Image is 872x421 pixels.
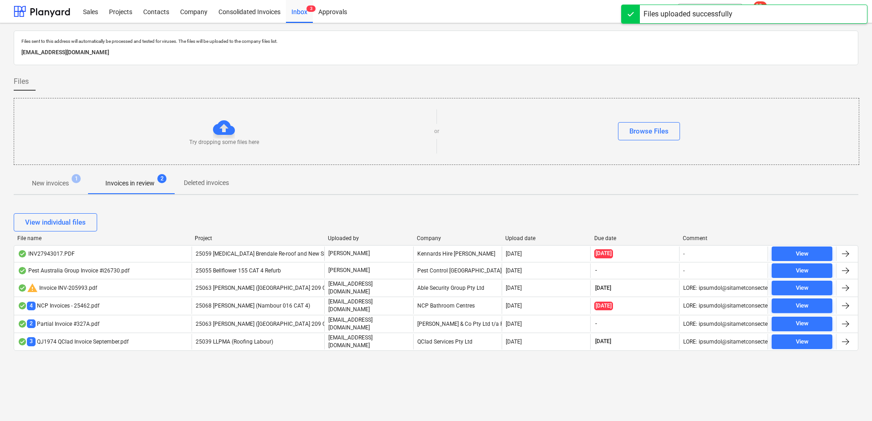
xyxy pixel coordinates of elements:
p: or [434,128,439,135]
span: - [594,320,598,328]
div: Partial Invoice #327A.pdf [18,319,99,328]
span: 2 [157,174,166,183]
div: NCP Invoices - 25462.pdf [18,302,99,310]
div: Company [417,235,498,241]
span: [DATE] [594,302,613,310]
div: Kennards Hire [PERSON_NAME] [413,246,502,261]
div: [DATE] [506,285,522,291]
div: View [796,249,809,259]
span: 3 [27,337,36,346]
p: [EMAIL_ADDRESS][DOMAIN_NAME] [21,48,851,57]
button: View [772,334,832,349]
div: OCR finished [18,250,27,257]
div: - [683,251,685,257]
div: [DATE] [506,339,522,345]
div: INV27943017.PDF [18,250,75,257]
span: - [594,267,598,274]
div: QJ1974 QClad Invoice September.pdf [18,337,129,346]
span: 25068 Keyton (Nambour 016 CAT 4) [196,303,310,309]
span: Files [14,76,29,87]
p: [EMAIL_ADDRESS][DOMAIN_NAME] [328,298,409,313]
div: View [796,318,809,329]
div: View [796,283,809,293]
p: [PERSON_NAME] [328,267,370,274]
p: [EMAIL_ADDRESS][DOMAIN_NAME] [328,316,409,332]
div: Try dropping some files hereorBrowse Files [14,98,859,165]
p: New invoices [32,179,69,188]
div: View individual files [25,216,86,228]
span: warning [27,282,38,293]
span: [DATE] [594,284,612,292]
div: View [796,337,809,347]
button: View [772,246,832,261]
div: Project [195,235,321,241]
button: View [772,298,832,313]
button: View [772,281,832,295]
div: OCR finished [18,338,27,345]
div: [DATE] [506,303,522,309]
div: [DATE] [506,251,522,257]
button: Browse Files [618,122,680,140]
span: [DATE] [594,249,613,258]
div: [PERSON_NAME] & Co Pty Ltd t/a Floortec Seamless Coatings [413,316,502,332]
div: Pest Control [GEOGRAPHIC_DATA] [413,263,502,278]
span: 25063 Keyton (Chancellor Park 209 CAT 4) [196,285,339,291]
div: Able Security Group Pty Ltd [413,280,502,296]
button: View [772,263,832,278]
div: OCR finished [18,302,27,309]
div: NCP Bathroom Centres [413,298,502,313]
span: 25039 LLPMA (Roofing Labour) [196,339,273,345]
div: Uploaded by [328,235,410,241]
span: [DATE] [594,338,612,345]
p: [PERSON_NAME] [328,250,370,257]
p: [EMAIL_ADDRESS][DOMAIN_NAME] [328,334,409,349]
button: View individual files [14,213,97,231]
div: Pest Australia Group Invoice #i26730.pdf [18,267,130,274]
div: OCR finished [18,267,27,274]
span: 25063 Keyton (Chancellor Park 209 CAT 4) [196,321,339,327]
p: Files sent to this address will automatically be processed and tested for viruses. The files will... [21,38,851,44]
div: Invoice INV-205993.pdf [18,282,97,293]
div: View [796,266,809,276]
div: Due date [594,235,676,241]
span: 2 [27,319,36,328]
p: [EMAIL_ADDRESS][DOMAIN_NAME] [328,280,409,296]
iframe: Chat Widget [826,377,872,421]
p: Invoices in review [105,179,155,188]
div: QClad Services Pty Ltd [413,334,502,349]
div: View [796,301,809,311]
p: Try dropping some files here [189,139,259,146]
div: [DATE] [506,321,522,327]
div: File name [17,235,187,241]
div: [DATE] [506,267,522,274]
div: OCR finished [18,284,27,292]
div: Comment [683,235,764,241]
div: Upload date [505,235,587,241]
div: - [683,267,685,274]
span: 1 [72,174,81,183]
div: OCR finished [18,320,27,328]
div: Files uploaded successfully [644,9,732,20]
span: 25059 Iplex Brendale Re-roof and New Shed [196,251,333,257]
span: 3 [306,5,316,12]
button: View [772,317,832,331]
span: 4 [27,302,36,310]
p: Deleted invoices [184,178,229,188]
div: Browse Files [629,125,669,137]
span: 25055 Bellflower 155 CAT 4 Refurb [196,267,281,274]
